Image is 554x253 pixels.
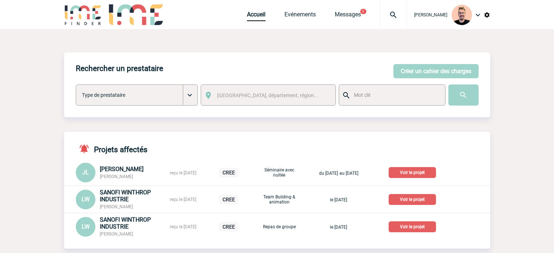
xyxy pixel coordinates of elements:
a: Voir le projet [389,223,439,230]
button: 1 [360,9,366,14]
a: Evénements [284,11,316,21]
span: [GEOGRAPHIC_DATA], département, région... [217,92,318,98]
span: [PERSON_NAME] [414,12,447,17]
span: au [DATE] [339,171,358,176]
img: 129741-1.png [452,5,472,25]
p: Team Building & animation [261,194,298,205]
span: reçu le [DATE] [170,224,196,229]
input: Mot clé [352,90,439,100]
span: reçu le [DATE] [170,197,196,202]
h4: Rechercher un prestataire [76,64,163,73]
p: Voir le projet [389,167,436,178]
a: Voir le projet [389,195,439,202]
p: CREE [219,168,239,177]
img: IME-Finder [64,4,102,25]
span: SANOFI WINTHROP INDUSTRIE [100,216,151,230]
span: [PERSON_NAME] [100,232,133,237]
a: Voir le projet [389,169,439,175]
a: Accueil [247,11,266,21]
span: le [DATE] [330,197,347,202]
p: Repas de groupe [261,224,298,229]
h4: Projets affectés [76,143,148,154]
p: CREE [219,222,239,232]
span: [PERSON_NAME] [100,204,133,209]
span: reçu le [DATE] [170,170,196,175]
span: JL [82,169,89,176]
p: Voir le projet [389,221,436,232]
span: [PERSON_NAME] [100,174,133,179]
span: LW [82,196,90,203]
span: du [DATE] [319,171,338,176]
a: Messages [335,11,361,21]
span: [PERSON_NAME] [100,166,144,173]
img: notifications-active-24-px-r.png [79,143,94,154]
span: LW [82,223,90,230]
p: Voir le projet [389,194,436,205]
input: Submit [448,84,479,106]
p: Séminaire avec nuitée [261,167,298,178]
span: le [DATE] [330,225,347,230]
span: SANOFI WINTHROP INDUSTRIE [100,189,151,203]
p: CREE [219,195,239,204]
